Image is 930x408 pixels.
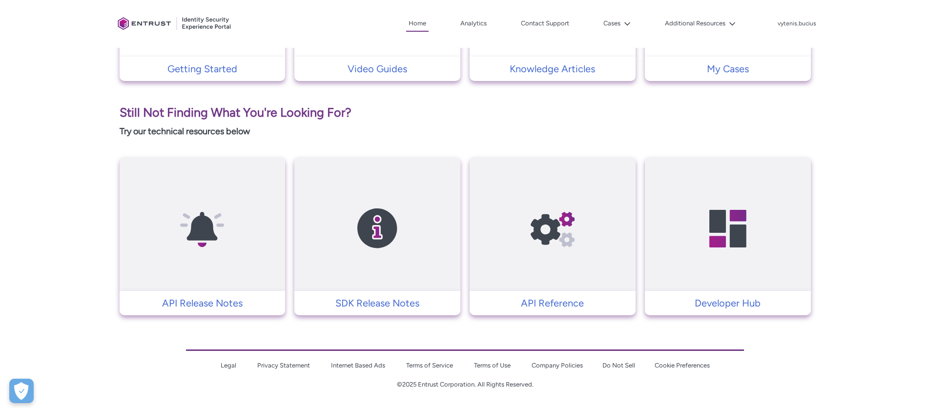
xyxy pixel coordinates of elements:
img: API Reference [506,176,599,281]
a: Legal [221,362,236,369]
a: Privacy Statement [257,362,310,369]
a: Contact Support [518,16,572,31]
img: API Release Notes [156,176,248,281]
p: Knowledge Articles [475,61,631,76]
button: Open Preferences [9,379,34,403]
a: SDK Release Notes [294,296,460,310]
a: Company Policies [532,362,583,369]
a: My Cases [645,61,811,76]
p: My Cases [650,61,806,76]
a: API Reference [470,296,636,310]
a: Terms of Use [474,362,511,369]
img: Developer Hub [682,176,774,281]
p: Video Guides [299,61,455,76]
a: Analytics, opens in new tab [458,16,489,31]
a: Developer Hub [645,296,811,310]
p: API Reference [475,296,631,310]
p: Getting Started [124,61,281,76]
img: SDK Release Notes [331,176,424,281]
a: Cookie Preferences [655,362,710,369]
a: Knowledge Articles [470,61,636,76]
a: Internet Based Ads [331,362,385,369]
a: Terms of Service [406,362,453,369]
p: Try our technical resources below [120,125,811,138]
button: Additional Resources [662,16,738,31]
a: API Release Notes [120,296,286,310]
p: SDK Release Notes [299,296,455,310]
a: Getting Started [120,61,286,76]
a: Video Guides [294,61,460,76]
button: Cases [601,16,633,31]
a: Do Not Sell [602,362,635,369]
p: Still Not Finding What You're Looking For? [120,103,811,122]
div: Cookie Preferences [9,379,34,403]
p: Developer Hub [650,296,806,310]
p: ©2025 Entrust Corporation. All Rights Reserved. [186,380,744,389]
a: Home [406,16,429,32]
p: API Release Notes [124,296,281,310]
p: vytenis.bucius [778,20,816,27]
button: User Profile vytenis.bucius [777,18,817,28]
